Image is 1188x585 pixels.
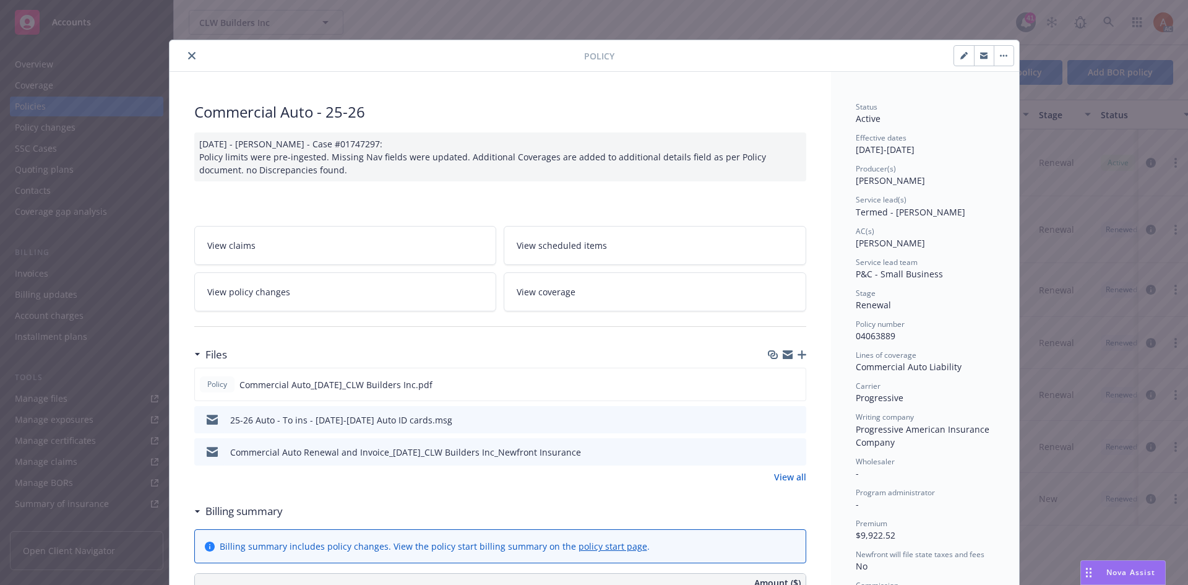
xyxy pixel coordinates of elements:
[184,48,199,63] button: close
[220,540,650,553] div: Billing summary includes policy changes. View the policy start billing summary on the .
[856,226,874,236] span: AC(s)
[856,330,895,342] span: 04063889
[856,268,943,280] span: P&C - Small Business
[194,272,497,311] a: View policy changes
[856,113,880,124] span: Active
[856,132,994,156] div: [DATE] - [DATE]
[856,392,903,404] span: Progressive
[856,549,984,560] span: Newfront will file state taxes and fees
[504,272,806,311] a: View coverage
[856,288,876,298] span: Stage
[856,102,877,112] span: Status
[790,446,801,459] button: preview file
[856,206,965,218] span: Termed - [PERSON_NAME]
[770,414,780,427] button: download file
[517,239,607,252] span: View scheduled items
[517,285,575,298] span: View coverage
[207,285,290,298] span: View policy changes
[790,414,801,427] button: preview file
[584,50,614,63] span: Policy
[856,456,895,467] span: Wholesaler
[856,237,925,249] span: [PERSON_NAME]
[194,102,806,123] div: Commercial Auto - 25-26
[207,239,256,252] span: View claims
[856,194,906,205] span: Service lead(s)
[856,423,992,448] span: Progressive American Insurance Company
[194,347,227,363] div: Files
[856,163,896,174] span: Producer(s)
[856,467,859,479] span: -
[856,498,859,510] span: -
[856,361,962,373] span: Commercial Auto Liability
[194,503,283,519] div: Billing summary
[856,299,891,311] span: Renewal
[230,446,581,459] div: Commercial Auto Renewal and Invoice_[DATE]_CLW Builders Inc_Newfront Insurance
[856,319,905,329] span: Policy number
[856,132,906,143] span: Effective dates
[205,379,230,390] span: Policy
[770,446,780,459] button: download file
[856,487,935,498] span: Program administrator
[856,518,887,529] span: Premium
[194,132,806,181] div: [DATE] - [PERSON_NAME] - Case #01747297: Policy limits were pre-ingested. Missing Nav fields were...
[856,257,918,267] span: Service lead team
[1106,567,1155,578] span: Nova Assist
[770,378,780,391] button: download file
[230,414,452,427] div: 25-26 Auto - To ins - [DATE]-[DATE] Auto ID cards.msg
[205,347,227,363] h3: Files
[1080,560,1166,585] button: Nova Assist
[1081,561,1096,584] div: Drag to move
[856,381,880,391] span: Carrier
[790,378,801,391] button: preview file
[856,412,914,422] span: Writing company
[504,226,806,265] a: View scheduled items
[579,540,647,552] a: policy start page
[856,350,916,360] span: Lines of coverage
[856,560,867,572] span: No
[194,226,497,265] a: View claims
[856,529,895,541] span: $9,922.52
[239,378,433,391] span: Commercial Auto_[DATE]_CLW Builders Inc.pdf
[856,175,925,186] span: [PERSON_NAME]
[774,470,806,483] a: View all
[205,503,283,519] h3: Billing summary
